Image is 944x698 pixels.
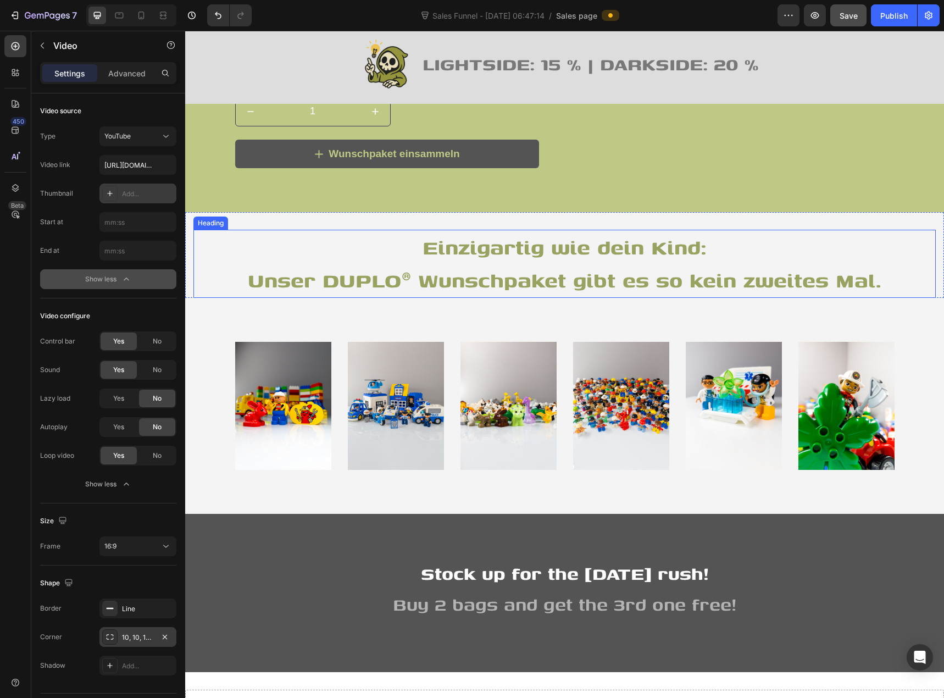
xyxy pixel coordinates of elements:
[54,68,85,79] p: Settings
[99,241,176,261] input: mm:ss
[4,4,82,26] button: 7
[51,528,708,557] p: Stock up for the [DATE] rush!
[113,336,124,346] span: Yes
[99,536,176,556] button: 16:9
[104,542,116,550] span: 16:9
[430,10,547,21] span: Sales Funnel - [DATE] 06:47:14
[40,106,81,116] div: Video source
[907,644,933,671] div: Open Intercom Messenger
[104,132,131,140] span: YouTube
[40,394,70,403] div: Lazy load
[40,661,65,671] div: Shadow
[113,422,124,432] span: Yes
[40,160,70,170] div: Video link
[99,126,176,146] button: YouTube
[613,311,709,439] img: gempages_586225068544099101-020ba590-e11a-4184-bd7e-7fb228428614.png
[122,661,174,671] div: Add...
[99,212,176,232] input: mm:ss
[185,31,944,698] iframe: Design area
[388,311,484,439] img: gempages_586225068544099101-7cc6b117-308b-4e87-b8af-2adb53d47e59.png
[275,311,371,439] img: gempages_586225068544099101-b20ac1c5-a50b-43a2-88fa-7b07710194dd.png
[40,311,90,321] div: Video configure
[113,394,124,403] span: Yes
[40,474,176,494] button: Show less
[40,246,59,256] div: End at
[40,514,69,529] div: Size
[72,9,77,22] p: 7
[85,274,132,285] div: Show less
[40,336,75,346] div: Control bar
[871,4,917,26] button: Publish
[556,10,597,21] span: Sales page
[122,633,154,642] div: 10, 10, 10, 10
[40,632,62,642] div: Corner
[99,155,176,175] input: Insert video url here
[153,336,162,346] span: No
[880,10,908,21] div: Publish
[40,131,55,141] div: Type
[840,11,858,20] span: Save
[40,451,74,461] div: Loop video
[40,365,60,375] div: Sound
[51,559,708,588] p: Buy 2 bags and get the 3rd one free!
[40,217,63,227] div: Start at
[122,189,174,199] div: Add...
[40,541,60,551] div: Frame
[85,479,132,490] div: Show less
[549,10,552,21] span: /
[53,39,147,52] p: Video
[207,4,252,26] div: Undo/Redo
[153,365,162,375] span: No
[108,68,146,79] p: Advanced
[113,365,124,375] span: Yes
[153,394,162,403] span: No
[40,576,75,591] div: Shape
[40,269,176,289] button: Show less
[153,422,162,432] span: No
[40,189,73,198] div: Thumbnail
[40,603,62,613] div: Border
[501,311,597,439] img: gempages_586225068544099101-db08d8d9-b3e3-4a0f-be99-af93ae0085f8.png
[122,604,174,614] div: Line
[8,201,26,210] div: Beta
[113,451,124,461] span: Yes
[10,117,26,126] div: 450
[153,451,162,461] span: No
[40,422,68,432] div: Autoplay
[830,4,867,26] button: Save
